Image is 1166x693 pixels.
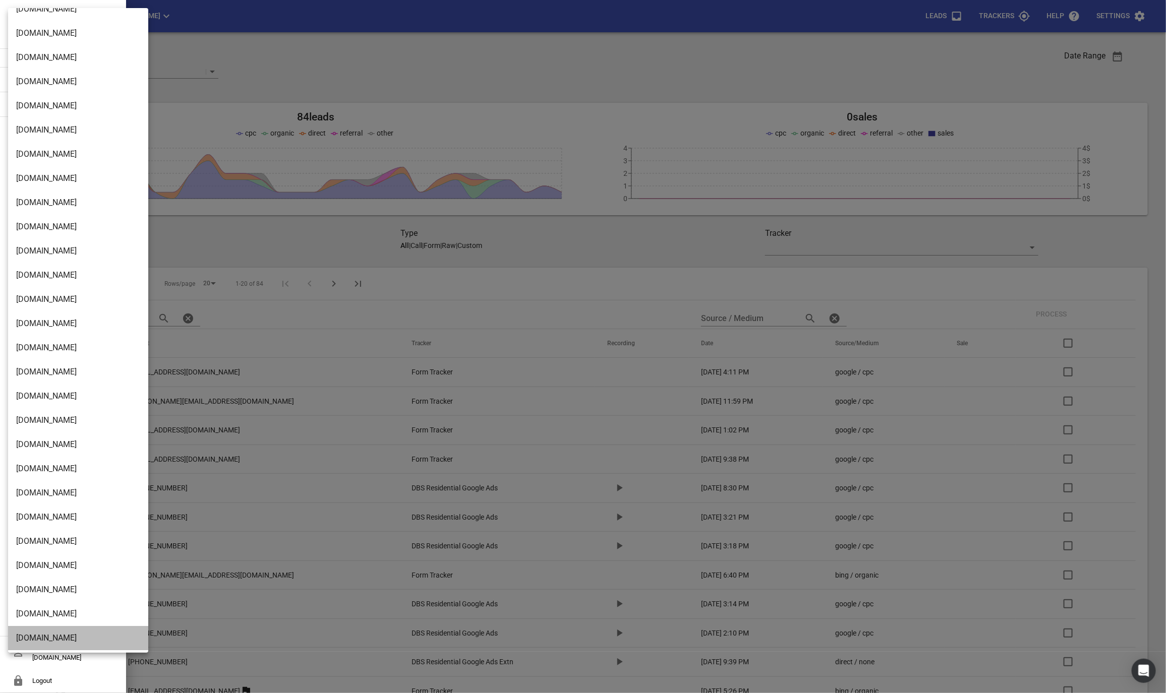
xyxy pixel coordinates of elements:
li: [DOMAIN_NAME] [8,432,148,457]
li: [DOMAIN_NAME] [8,191,148,215]
li: [DOMAIN_NAME] [8,311,148,336]
li: [DOMAIN_NAME] [8,481,148,505]
li: [DOMAIN_NAME] [8,602,148,626]
li: [DOMAIN_NAME] [8,553,148,578]
li: [DOMAIN_NAME] [8,505,148,529]
li: [DOMAIN_NAME] [8,626,148,650]
li: [DOMAIN_NAME] [8,578,148,602]
li: [DOMAIN_NAME] [8,384,148,408]
li: [DOMAIN_NAME] [8,142,148,166]
li: [DOMAIN_NAME] [8,166,148,191]
li: [DOMAIN_NAME] [8,94,148,118]
li: [DOMAIN_NAME] [8,21,148,45]
div: Open Intercom Messenger [1132,659,1156,683]
li: [DOMAIN_NAME] [8,529,148,553]
li: [DOMAIN_NAME] [8,70,148,94]
li: [DOMAIN_NAME] [8,215,148,239]
li: [DOMAIN_NAME] [8,118,148,142]
li: [DOMAIN_NAME] [8,45,148,70]
li: [DOMAIN_NAME] [8,457,148,481]
li: [DOMAIN_NAME] [8,360,148,384]
li: [DOMAIN_NAME] [8,408,148,432]
li: [DOMAIN_NAME] [8,287,148,311]
li: [DOMAIN_NAME] [8,239,148,263]
li: [DOMAIN_NAME] [8,336,148,360]
li: [DOMAIN_NAME] [8,263,148,287]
